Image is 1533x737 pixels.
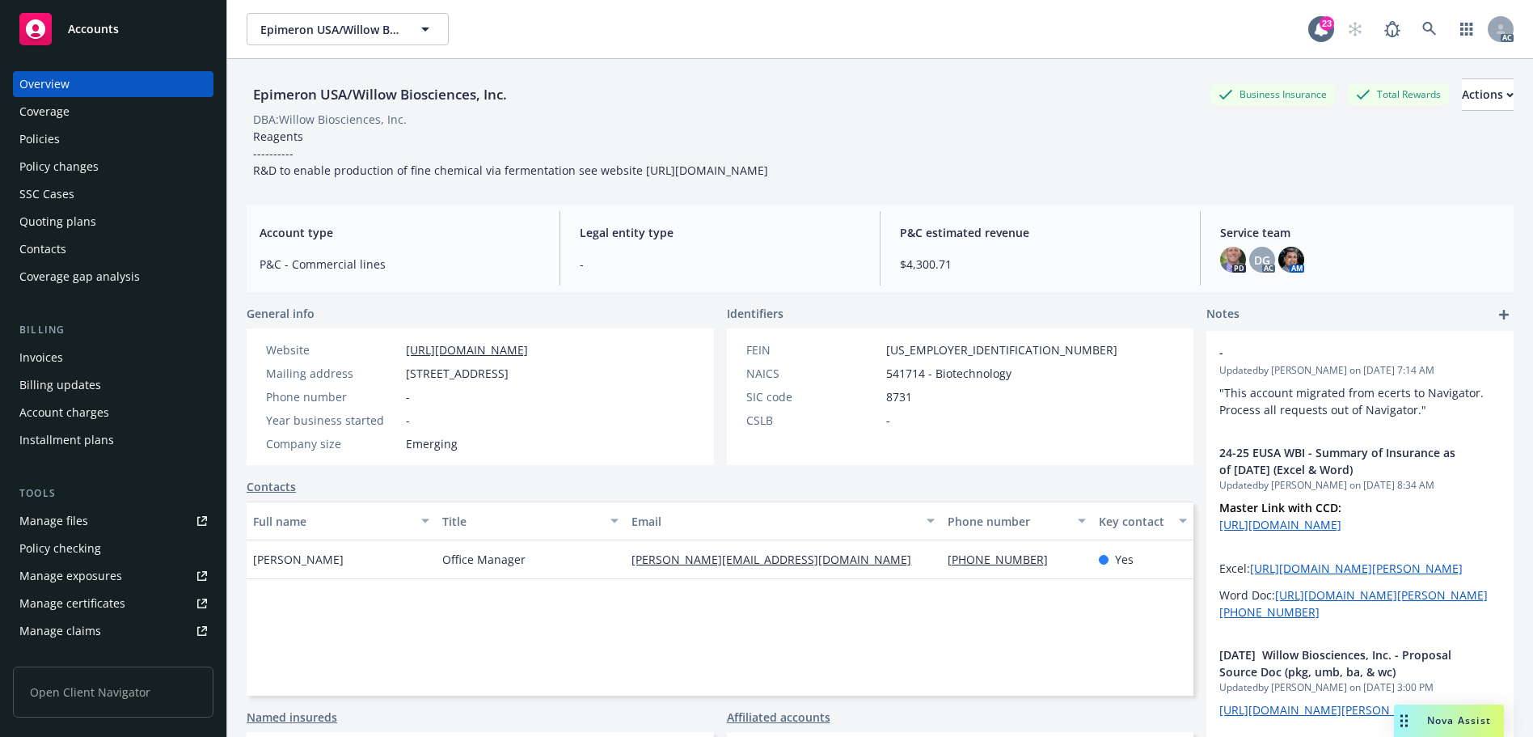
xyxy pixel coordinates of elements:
span: - [406,388,410,405]
div: Phone number [948,513,1068,530]
span: General info [247,305,315,322]
a: [PERSON_NAME][EMAIL_ADDRESS][DOMAIN_NAME] [631,552,924,567]
span: Accounts [68,23,119,36]
div: Invoices [19,345,63,371]
div: Policy changes [19,154,99,180]
div: Policies [19,126,60,152]
a: Switch app [1451,13,1483,45]
button: Key contact [1092,502,1193,540]
div: Billing updates [19,372,101,398]
span: - [580,256,860,273]
span: $4,300.71 [900,256,1180,273]
div: Actions [1462,79,1514,110]
a: SSC Cases [13,181,213,207]
div: Email [631,513,916,530]
div: Tools [13,485,213,502]
span: Nova Assist [1427,714,1491,727]
a: Installment plans [13,427,213,453]
p: Excel: [1219,560,1501,577]
button: Epimeron USA/Willow Biosciences, Inc. [247,13,449,45]
button: Nova Assist [1394,705,1504,737]
span: Updated by [PERSON_NAME] on [DATE] 3:00 PM [1219,680,1501,695]
a: [URL][DOMAIN_NAME][PERSON_NAME] [1250,561,1463,576]
div: Company size [266,435,399,452]
img: photo [1278,247,1304,273]
span: Updated by [PERSON_NAME] on [DATE] 7:14 AM [1219,363,1501,378]
div: Manage BORs [19,646,95,671]
a: Manage claims [13,618,213,644]
a: Billing updates [13,372,213,398]
a: Report a Bug [1376,13,1408,45]
div: Manage files [19,508,88,534]
div: Billing [13,322,213,338]
span: 8731 [886,388,912,405]
div: Coverage [19,99,70,125]
a: Contacts [247,478,296,495]
div: NAICS [746,365,880,382]
span: Service team [1220,224,1501,241]
button: Full name [247,502,436,540]
div: Website [266,341,399,358]
span: Emerging [406,435,458,452]
div: Manage exposures [19,563,122,589]
a: Policies [13,126,213,152]
div: Year business started [266,412,399,429]
a: Start snowing [1339,13,1371,45]
button: Email [625,502,940,540]
span: [US_EMPLOYER_IDENTIFICATION_NUMBER] [886,341,1117,358]
p: Word Doc: [1219,587,1501,621]
span: - [406,412,410,429]
div: Full name [253,513,412,530]
a: Affiliated accounts [727,709,830,726]
span: Updated by [PERSON_NAME] on [DATE] 8:34 AM [1219,478,1501,493]
a: Policy changes [13,154,213,180]
button: Actions [1462,78,1514,111]
a: add [1494,305,1514,324]
div: [DATE] Willow Biosciences, Inc. - Proposal Source Doc (pkg, umb, ba, & wc)Updatedby [PERSON_NAME]... [1206,633,1514,731]
a: Manage BORs [13,646,213,671]
div: Drag to move [1394,705,1414,737]
a: Coverage gap analysis [13,264,213,290]
img: photo [1220,247,1246,273]
span: P&C estimated revenue [900,224,1180,241]
span: Office Manager [442,551,526,568]
a: Manage files [13,508,213,534]
span: [STREET_ADDRESS] [406,365,509,382]
span: [DATE] Willow Biosciences, Inc. - Proposal Source Doc (pkg, umb, ba, & wc) [1219,646,1459,680]
span: [PERSON_NAME] [253,551,344,568]
div: Manage claims [19,618,101,644]
a: [URL][DOMAIN_NAME][PERSON_NAME] [1219,702,1432,718]
a: Manage exposures [13,563,213,589]
div: Total Rewards [1348,84,1449,104]
div: Overview [19,71,70,97]
a: [PHONE_NUMBER] [948,552,1061,567]
span: Account type [260,224,540,241]
span: Yes [1115,551,1134,568]
a: Search [1413,13,1446,45]
span: 24-25 EUSA WBI - Summary of Insurance as of [DATE] (Excel & Word) [1219,444,1459,478]
span: 541714 - Biotechnology [886,365,1011,382]
div: -Updatedby [PERSON_NAME] on [DATE] 7:14 AM"This account migrated from ecerts to Navigator. Proces... [1206,331,1514,431]
a: Coverage [13,99,213,125]
div: Business Insurance [1210,84,1335,104]
button: Phone number [941,502,1092,540]
div: 23 [1320,16,1334,31]
div: Account charges [19,400,109,426]
a: [URL][DOMAIN_NAME][PERSON_NAME][PHONE_NUMBER] [1219,587,1488,620]
a: Named insureds [247,709,337,726]
span: DG [1254,252,1270,269]
a: Contacts [13,236,213,262]
a: Accounts [13,6,213,52]
span: - [886,412,890,429]
div: SSC Cases [19,181,74,207]
span: Identifiers [727,305,783,322]
a: Quoting plans [13,209,213,235]
div: Coverage gap analysis [19,264,140,290]
div: 24-25 EUSA WBI - Summary of Insurance as of [DATE] (Excel & Word)Updatedby [PERSON_NAME] on [DATE... [1206,431,1514,633]
div: Policy checking [19,536,101,561]
span: Legal entity type [580,224,860,241]
strong: Master Link with CCD: [1219,500,1341,515]
a: Manage certificates [13,591,213,616]
div: Mailing address [266,365,399,382]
